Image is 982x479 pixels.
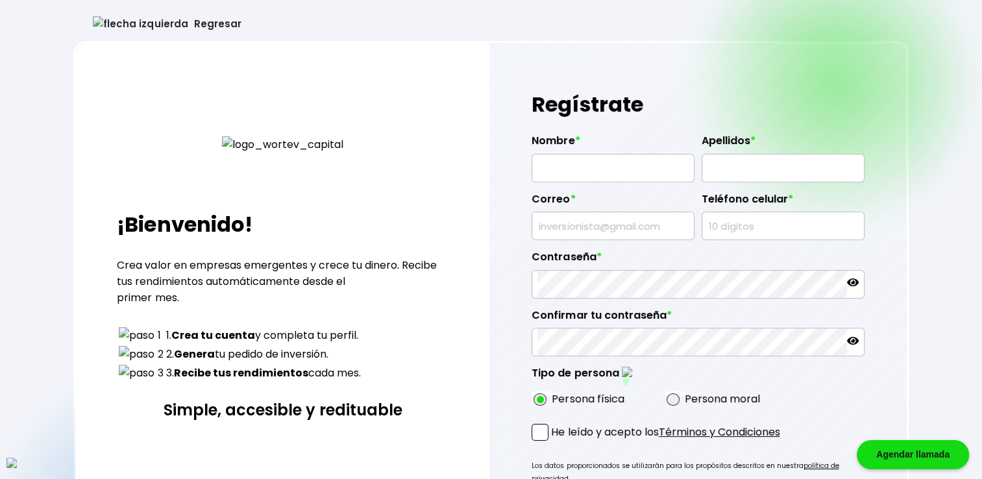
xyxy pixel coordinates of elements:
label: Persona moral [685,391,760,407]
img: paso 3 [119,365,163,381]
div: Agendar llamada [857,440,969,469]
a: Términos y Condiciones [658,424,779,439]
label: Correo [532,193,694,212]
img: logos_whatsapp-icon.svg [6,458,17,468]
td: 2. tu pedido de inversión. [165,345,361,363]
label: Contraseña [532,251,864,270]
input: inversionista@gmail.com [537,212,689,239]
img: tooltip-black-small.png [622,367,632,377]
label: Apellidos [702,134,865,154]
td: 1. y completa tu perfil. [165,326,361,344]
label: Confirmar tu contraseña [532,309,864,328]
img: flecha izquierda [93,16,188,31]
button: Regresar [73,6,260,41]
label: Nombre [532,134,694,154]
input: 10 dígitos [707,212,859,239]
label: Tipo de persona [532,367,632,387]
h1: Regístrate [532,85,864,124]
img: logo_wortev_capital [222,136,343,153]
a: flecha izquierdaRegresar [73,6,908,41]
h3: Simple, accesible y redituable [117,399,448,421]
label: Persona física [552,391,624,407]
strong: Genera [173,347,214,362]
p: He leído y acepto los [551,424,779,440]
p: Crea valor en empresas emergentes y crece tu dinero. Recibe tus rendimientos automáticamente desd... [117,257,448,306]
img: paso 2 [119,346,163,362]
h2: ¡Bienvenido! [117,209,448,240]
strong: Recibe tus rendimientos [173,365,308,380]
strong: Crea tu cuenta [171,328,254,343]
td: 3. cada mes. [165,364,361,382]
img: paso 1 [119,327,160,343]
label: Teléfono celular [702,193,865,212]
